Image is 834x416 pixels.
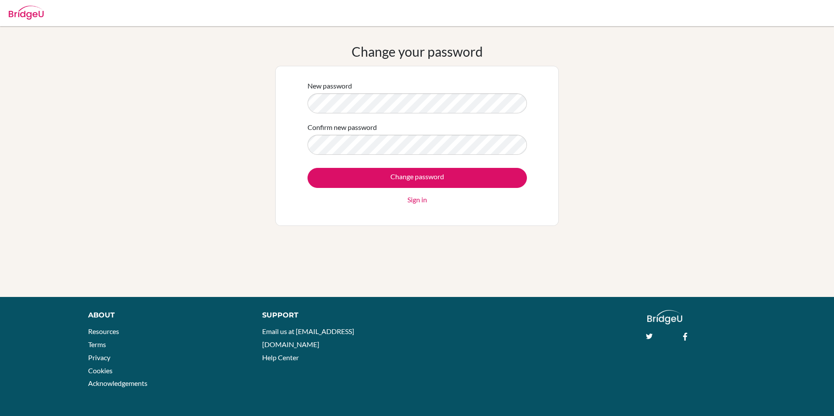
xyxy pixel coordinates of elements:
[262,327,354,348] a: Email us at [EMAIL_ADDRESS][DOMAIN_NAME]
[407,194,427,205] a: Sign in
[262,353,299,361] a: Help Center
[262,310,407,321] div: Support
[308,81,352,91] label: New password
[88,327,119,335] a: Resources
[88,353,110,361] a: Privacy
[352,44,483,59] h1: Change your password
[88,366,113,375] a: Cookies
[308,168,527,188] input: Change password
[647,310,683,324] img: logo_white@2x-f4f0deed5e89b7ecb1c2cc34c3e3d731f90f0f143d5ea2071677605dd97b5244.png
[9,6,44,20] img: Bridge-U
[88,310,243,321] div: About
[308,122,377,133] label: Confirm new password
[88,379,147,387] a: Acknowledgements
[88,340,106,348] a: Terms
